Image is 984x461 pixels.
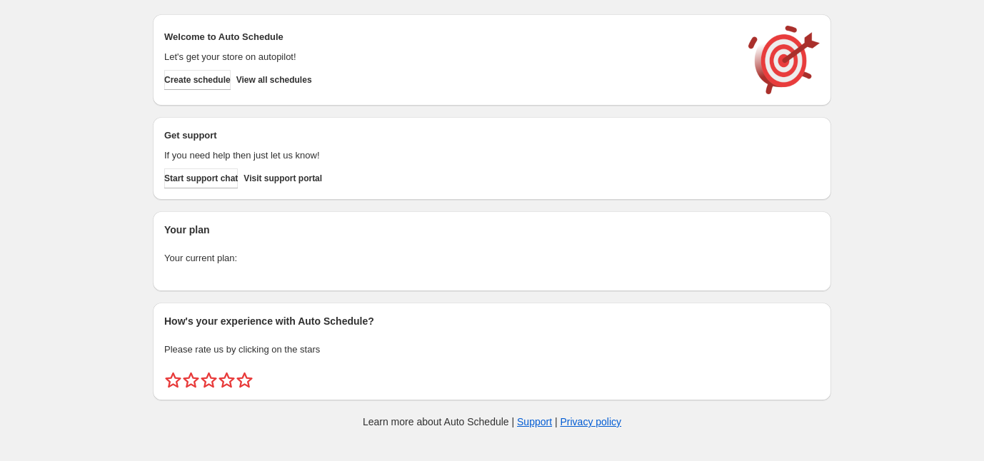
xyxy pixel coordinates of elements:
button: View all schedules [236,70,312,90]
a: Support [517,416,552,427]
span: Create schedule [164,74,231,86]
p: Let's get your store on autopilot! [164,50,734,64]
p: Learn more about Auto Schedule | | [363,415,621,429]
h2: Welcome to Auto Schedule [164,30,734,44]
span: View all schedules [236,74,312,86]
span: Visit support portal [244,173,322,184]
a: Privacy policy [561,416,622,427]
h2: How's your experience with Auto Schedule? [164,314,820,328]
p: Your current plan: [164,251,820,265]
button: Create schedule [164,70,231,90]
h2: Your plan [164,223,820,237]
span: Start support chat [164,173,238,184]
p: Please rate us by clicking on the stars [164,343,820,357]
p: If you need help then just let us know! [164,148,734,163]
h2: Get support [164,128,734,143]
a: Start support chat [164,168,238,188]
a: Visit support portal [244,168,322,188]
